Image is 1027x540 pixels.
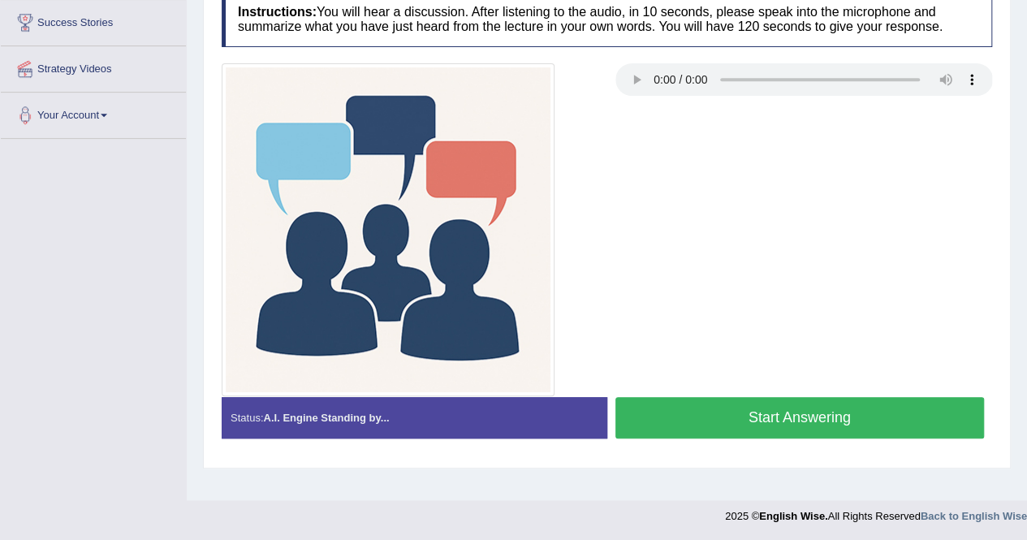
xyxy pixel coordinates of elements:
a: Strategy Videos [1,46,186,87]
strong: English Wise. [759,510,827,522]
a: Your Account [1,93,186,133]
div: 2025 © All Rights Reserved [725,500,1027,524]
div: Status: [222,397,607,438]
strong: A.I. Engine Standing by... [263,412,389,424]
button: Start Answering [615,397,985,438]
a: Back to English Wise [921,510,1027,522]
b: Instructions: [238,5,317,19]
